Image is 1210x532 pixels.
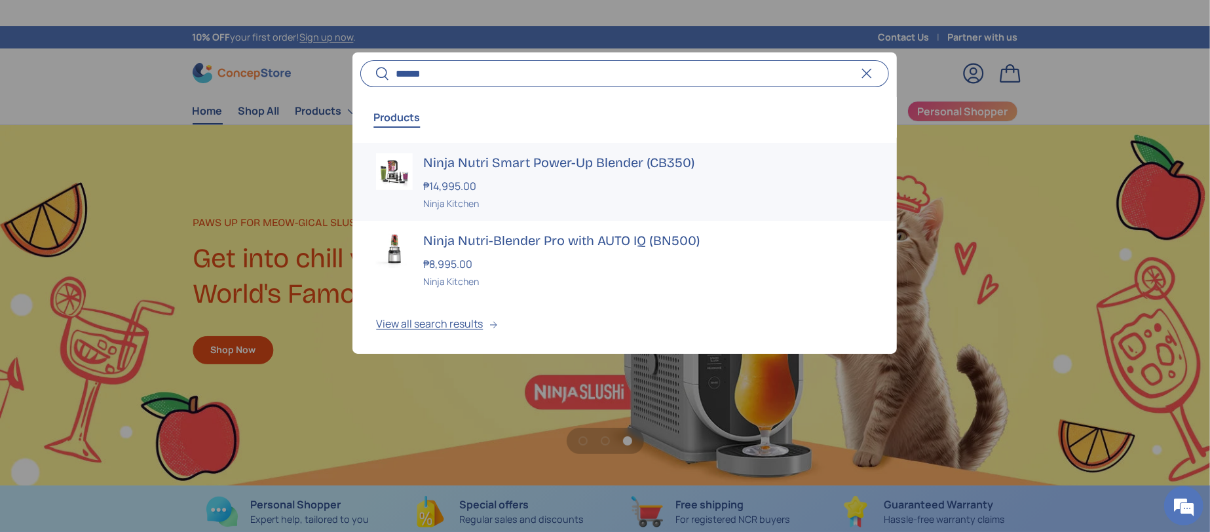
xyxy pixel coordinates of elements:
button: Products [373,102,420,132]
span: We're online! [76,165,181,297]
div: Ninja Kitchen [423,275,873,288]
div: Minimize live chat window [215,7,246,38]
a: https://concepstore.ph/products/ninja-nutri-blender-pro-with-auto-iq-bn500 Ninja Nutri-Blender Pr... [352,221,896,299]
strong: ₱8,995.00 [423,257,476,271]
h3: Ninja Nutri Smart Power-Up Blender (CB350) [423,153,873,172]
div: Chat with us now [68,73,220,90]
button: View all search results [352,299,896,354]
a: Ninja Nutri Smart Power-Up Blender (CB350) ₱14,995.00 Ninja Kitchen [352,143,896,221]
strong: ₱14,995.00 [423,179,480,193]
textarea: Type your message and hit 'Enter' [7,358,250,404]
img: https://concepstore.ph/products/ninja-nutri-blender-pro-with-auto-iq-bn500 [376,231,413,268]
h3: Ninja Nutri-Blender Pro with AUTO IQ (BN500) [423,231,873,250]
div: Ninja Kitchen [423,197,873,210]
